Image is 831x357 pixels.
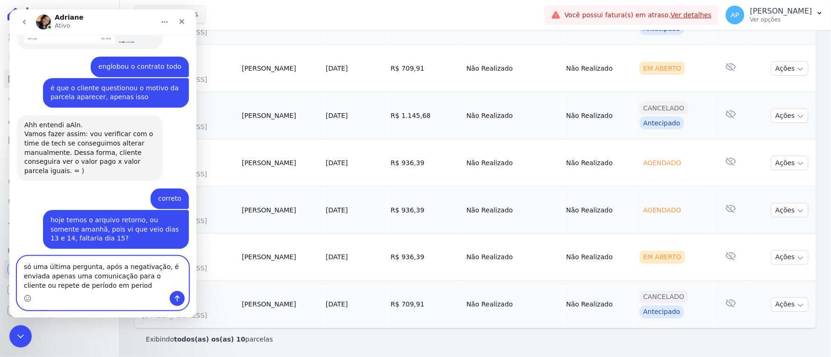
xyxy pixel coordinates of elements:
p: [PERSON_NAME] [750,7,812,16]
a: Minha Carteira [4,131,116,150]
a: [DATE] [326,206,348,214]
button: Ações [771,109,809,123]
div: Agendado [640,204,685,217]
td: R$ 936,39 [387,187,463,234]
td: R$ 709,91 [387,45,463,92]
a: Transferências [4,152,116,170]
div: Em Aberto [640,62,686,75]
td: Não Realizado [563,139,636,187]
div: Fechar [164,4,181,21]
td: [PERSON_NAME] [238,234,322,281]
div: Alan diz… [7,201,180,247]
div: Cancelado [640,291,688,304]
a: [DATE] [326,65,348,72]
span: AP [731,12,739,18]
button: AP [PERSON_NAME] Ver opções [718,2,831,28]
td: R$ 936,39 [387,139,463,187]
a: Clientes [4,110,116,129]
p: Exibindo parcelas [146,335,273,344]
td: Não Realizado [563,45,636,92]
div: Alan diz… [7,179,180,201]
a: [DATE] [326,301,348,308]
td: [PERSON_NAME] [238,45,322,92]
div: hoje temos o arquivo retorno, ou somente amanhã, pois vi que veio dias 13 e 14, faltaria dia 15? [34,201,180,240]
button: Ações [771,203,809,218]
a: Ver detalhes [671,11,712,19]
a: Recebíveis [4,260,116,279]
div: Vamos fazer assim: vou verificar com o time de tech se conseguimos alterar manualmente. Dessa for... [15,120,146,166]
iframe: Intercom live chat [9,9,196,318]
button: Início [146,4,164,22]
td: Não Realizado [563,281,636,328]
a: Lotes [4,90,116,109]
div: Agendado [640,156,685,169]
td: Não Realizado [462,187,562,234]
td: R$ 1.145,68 [387,92,463,139]
a: [DATE] [326,254,348,261]
b: todos(as) os(as) 10 [174,335,246,343]
a: [DATE] [326,159,348,167]
a: Contratos [4,49,116,67]
div: Ahh entendi aAln.Vamos fazer assim: vou verificar com o time de tech se conseguimos alterar manua... [7,106,153,172]
td: R$ 936,39 [387,234,463,281]
textarea: Envie uma mensagem... [8,247,179,282]
div: Adriane diz… [7,106,180,180]
div: correto [141,179,180,200]
a: Troca de Arquivos [4,213,116,232]
button: Enviar uma mensagem [160,282,175,297]
a: Negativação [4,193,116,211]
td: [PERSON_NAME] [238,92,322,139]
div: englobou o contrato todo [81,47,180,68]
div: é que o cliente questionou o motivo da parcela aparecer, apenas isso [41,74,172,93]
p: Ativo [45,12,61,21]
a: Conta Hent [4,281,116,299]
div: Antecipado [640,117,684,130]
div: Antecipado [640,306,684,319]
div: hoje temos o arquivo retorno, ou somente amanhã, pois vi que veio dias 13 e 14, faltaria dia 15? [41,206,172,234]
td: Não Realizado [462,45,562,92]
button: Ações [771,61,809,76]
div: Em Aberto [640,251,686,264]
iframe: Intercom live chat [9,325,32,348]
div: Cancelado [640,102,688,115]
td: Não Realizado [462,139,562,187]
td: Não Realizado [563,92,636,139]
button: Selecionador de Emoji [14,285,22,293]
div: correto [149,185,172,194]
td: Não Realizado [563,234,636,281]
div: englobou o contrato todo [89,53,172,62]
td: Não Realizado [462,234,562,281]
td: R$ 709,91 [387,281,463,328]
a: [DATE] [326,112,348,119]
td: [PERSON_NAME] [238,139,322,187]
span: Você possui fatura(s) em atraso. [564,10,712,20]
div: Alan diz… [7,69,180,106]
a: Parcelas [4,69,116,88]
td: Não Realizado [563,187,636,234]
button: Ações [771,156,809,170]
button: Ações [771,298,809,312]
td: Não Realizado [462,92,562,139]
div: Alan diz… [7,47,180,69]
div: Plataformas [7,245,112,256]
p: Ver opções [750,16,812,23]
td: [PERSON_NAME] [238,281,322,328]
a: Crédito [4,172,116,191]
button: Ações [771,250,809,265]
div: é que o cliente questionou o motivo da parcela aparecer, apenas isso [34,69,180,98]
button: Belas Artes [135,6,206,23]
div: Ahh entendi aAln. [15,111,146,121]
td: [PERSON_NAME] [238,187,322,234]
td: Não Realizado [462,281,562,328]
a: Visão Geral [4,28,116,47]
